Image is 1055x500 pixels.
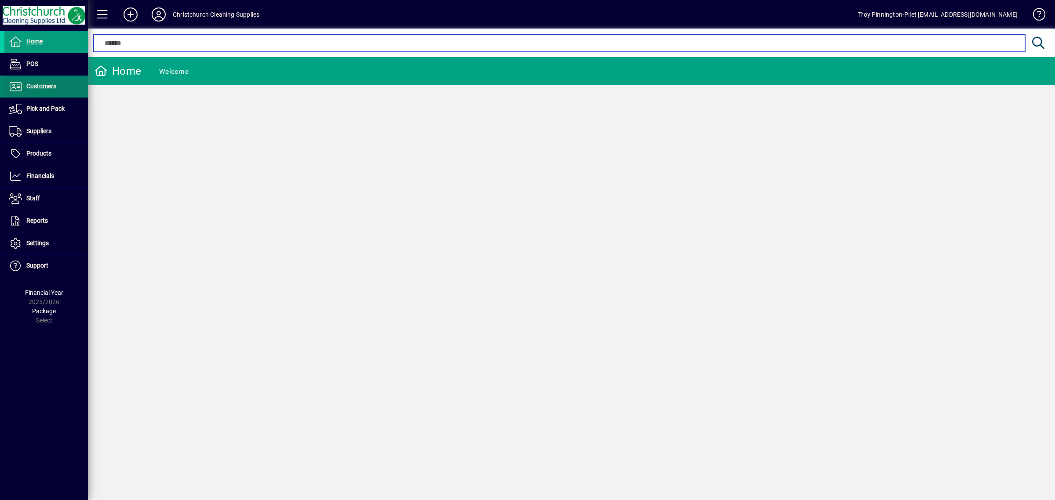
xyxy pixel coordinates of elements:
[4,232,88,254] a: Settings
[173,7,259,22] div: Christchurch Cleaning Supplies
[4,76,88,98] a: Customers
[26,38,43,45] span: Home
[26,217,48,224] span: Reports
[4,143,88,165] a: Products
[26,195,40,202] span: Staff
[25,289,63,296] span: Financial Year
[26,262,48,269] span: Support
[4,165,88,187] a: Financials
[26,127,51,134] span: Suppliers
[4,255,88,277] a: Support
[4,188,88,210] a: Staff
[4,53,88,75] a: POS
[116,7,145,22] button: Add
[858,7,1018,22] div: Troy Pinnington-Pilet [EMAIL_ADDRESS][DOMAIN_NAME]
[26,150,51,157] span: Products
[26,60,38,67] span: POS
[1026,2,1044,30] a: Knowledge Base
[26,239,49,246] span: Settings
[159,65,189,79] div: Welcome
[145,7,173,22] button: Profile
[4,98,88,120] a: Pick and Pack
[26,105,65,112] span: Pick and Pack
[95,64,141,78] div: Home
[32,308,56,315] span: Package
[26,172,54,179] span: Financials
[26,83,56,90] span: Customers
[4,210,88,232] a: Reports
[4,120,88,142] a: Suppliers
